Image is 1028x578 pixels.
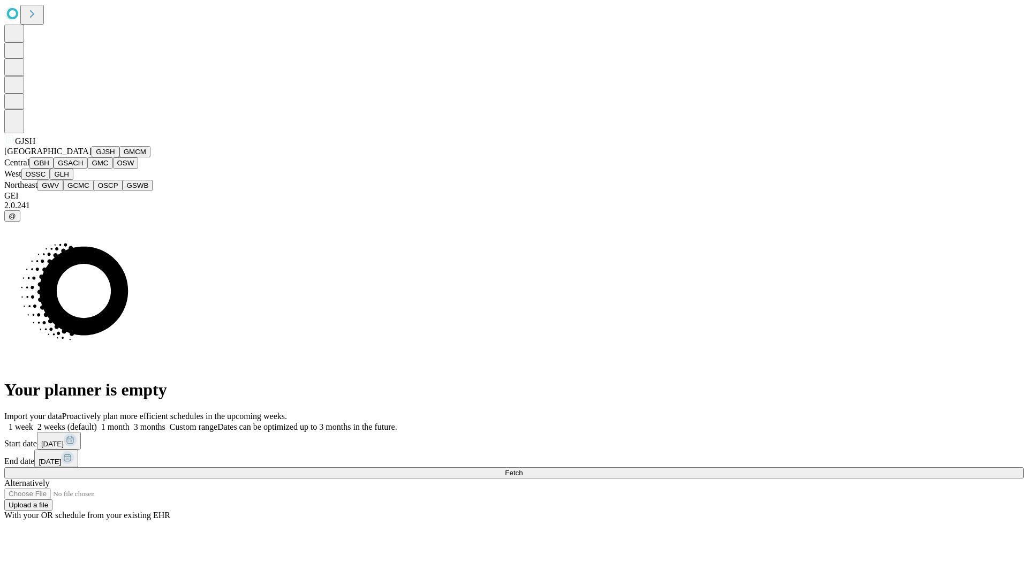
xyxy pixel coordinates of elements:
[50,169,73,180] button: GLH
[21,169,50,180] button: OSSC
[54,157,87,169] button: GSACH
[134,422,165,431] span: 3 months
[63,180,94,191] button: GCMC
[4,210,20,222] button: @
[4,147,92,156] span: [GEOGRAPHIC_DATA]
[34,450,78,467] button: [DATE]
[4,412,62,421] span: Import your data
[29,157,54,169] button: GBH
[15,136,35,146] span: GJSH
[217,422,397,431] span: Dates can be optimized up to 3 months in the future.
[4,180,37,189] span: Northeast
[41,440,64,448] span: [DATE]
[4,478,49,488] span: Alternatively
[92,146,119,157] button: GJSH
[4,158,29,167] span: Central
[505,469,523,477] span: Fetch
[4,191,1024,201] div: GEI
[170,422,217,431] span: Custom range
[4,511,170,520] span: With your OR schedule from your existing EHR
[37,180,63,191] button: GWV
[4,432,1024,450] div: Start date
[87,157,112,169] button: GMC
[4,467,1024,478] button: Fetch
[37,432,81,450] button: [DATE]
[101,422,130,431] span: 1 month
[4,499,52,511] button: Upload a file
[4,380,1024,400] h1: Your planner is empty
[4,450,1024,467] div: End date
[39,458,61,466] span: [DATE]
[113,157,139,169] button: OSW
[4,169,21,178] span: West
[123,180,153,191] button: GSWB
[94,180,123,191] button: OSCP
[4,201,1024,210] div: 2.0.241
[9,212,16,220] span: @
[37,422,97,431] span: 2 weeks (default)
[119,146,150,157] button: GMCM
[9,422,33,431] span: 1 week
[62,412,287,421] span: Proactively plan more efficient schedules in the upcoming weeks.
